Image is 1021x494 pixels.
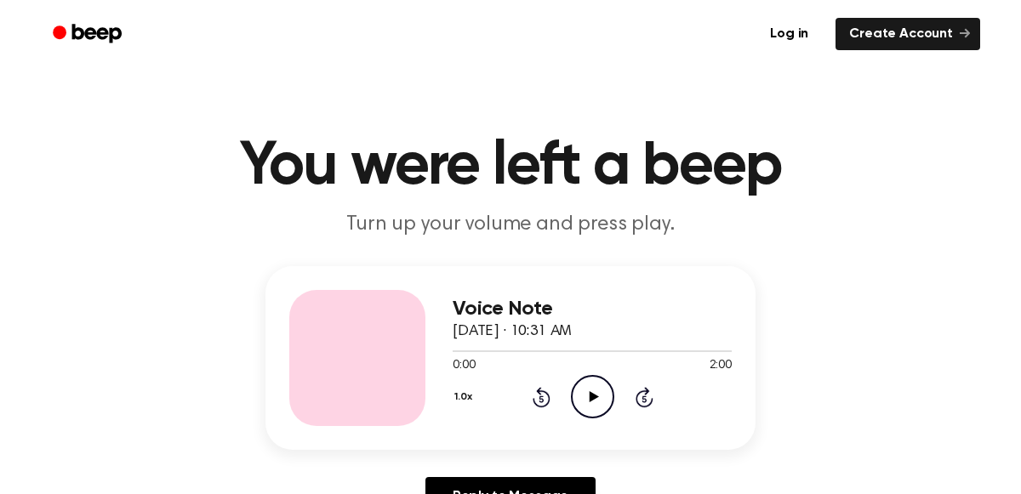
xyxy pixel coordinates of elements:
a: Log in [753,14,825,54]
p: Turn up your volume and press play. [184,211,837,239]
a: Beep [41,18,137,51]
button: 1.0x [453,383,478,412]
h3: Voice Note [453,298,732,321]
a: Create Account [836,18,980,50]
span: 2:00 [710,357,732,375]
h1: You were left a beep [75,136,946,197]
span: [DATE] · 10:31 AM [453,324,572,339]
span: 0:00 [453,357,475,375]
